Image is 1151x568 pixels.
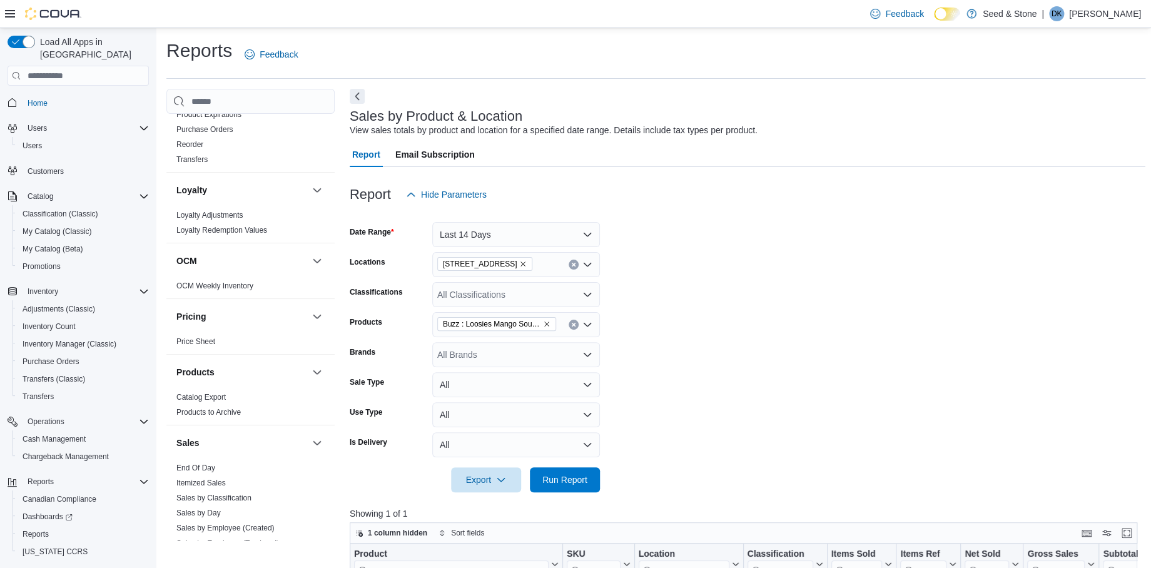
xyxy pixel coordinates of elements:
[23,261,61,271] span: Promotions
[443,318,540,330] span: Buzz : Loosies Mango Sour Pre-Rolls (10x1g)
[395,142,475,167] span: Email Subscription
[176,109,241,119] span: Product Expirations
[543,320,550,328] button: Remove Buzz : Loosies Mango Sour Pre-Rolls (10x1g) from selection in this group
[18,138,149,153] span: Users
[18,492,149,507] span: Canadian Compliance
[18,354,149,369] span: Purchase Orders
[176,184,207,196] h3: Loyalty
[176,226,267,235] a: Loyalty Redemption Values
[18,544,93,559] a: [US_STATE] CCRS
[18,432,149,447] span: Cash Management
[13,300,154,318] button: Adjustments (Classic)
[3,283,154,300] button: Inventory
[3,473,154,490] button: Reports
[350,347,375,357] label: Brands
[23,209,98,219] span: Classification (Classic)
[13,448,154,465] button: Chargeback Management
[13,543,154,560] button: [US_STATE] CCRS
[176,407,241,417] span: Products to Archive
[18,354,84,369] a: Purchase Orders
[582,350,592,360] button: Open list of options
[13,370,154,388] button: Transfers (Classic)
[18,449,114,464] a: Chargeback Management
[354,549,549,560] div: Product
[352,142,380,167] span: Report
[1103,549,1147,560] div: Subtotal
[176,539,279,547] a: Sales by Employee (Tendered)
[983,6,1037,21] p: Seed & Stone
[567,549,621,560] div: SKU
[13,318,154,335] button: Inventory Count
[23,434,86,444] span: Cash Management
[530,467,600,492] button: Run Report
[23,226,92,236] span: My Catalog (Classic)
[3,188,154,205] button: Catalog
[965,549,1009,560] div: Net Sold
[176,479,226,487] a: Itemized Sales
[350,377,384,387] label: Sale Type
[176,255,307,267] button: OCM
[176,210,243,220] span: Loyalty Adjustments
[421,188,487,201] span: Hide Parameters
[176,139,203,150] span: Reorder
[18,138,47,153] a: Users
[176,437,200,449] h3: Sales
[18,319,81,334] a: Inventory Count
[176,523,275,533] span: Sales by Employee (Created)
[28,477,54,487] span: Reports
[350,287,403,297] label: Classifications
[350,124,758,137] div: View sales totals by product and location for a specified date range. Details include tax types p...
[18,389,149,404] span: Transfers
[23,244,83,254] span: My Catalog (Beta)
[176,211,243,220] a: Loyalty Adjustments
[176,255,197,267] h3: OCM
[176,538,279,548] span: Sales by Employee (Tendered)
[18,492,101,507] a: Canadian Compliance
[18,337,121,352] a: Inventory Manager (Classic)
[310,183,325,198] button: Loyalty
[350,257,385,267] label: Locations
[432,432,600,457] button: All
[310,253,325,268] button: OCM
[23,529,49,539] span: Reports
[176,509,221,517] a: Sales by Day
[176,494,251,502] a: Sales by Classification
[350,437,387,447] label: Is Delivery
[25,8,81,20] img: Cova
[18,432,91,447] a: Cash Management
[437,257,533,271] span: 1502 Admirals Road
[582,260,592,270] button: Open list of options
[310,365,325,380] button: Products
[23,189,58,204] button: Catalog
[23,322,76,332] span: Inventory Count
[176,125,233,134] a: Purchase Orders
[18,206,149,221] span: Classification (Classic)
[18,259,66,274] a: Promotions
[176,281,253,290] a: OCM Weekly Inventory
[18,206,103,221] a: Classification (Classic)
[1027,549,1085,560] div: Gross Sales
[23,414,149,429] span: Operations
[3,162,154,180] button: Customers
[28,191,53,201] span: Catalog
[176,478,226,488] span: Itemized Sales
[28,98,48,108] span: Home
[18,372,149,387] span: Transfers (Classic)
[13,508,154,525] a: Dashboards
[350,187,391,202] h3: Report
[23,284,63,299] button: Inventory
[28,166,64,176] span: Customers
[451,528,484,538] span: Sort fields
[350,227,394,237] label: Date Range
[23,374,85,384] span: Transfers (Classic)
[23,141,42,151] span: Users
[569,260,579,270] button: Clear input
[18,372,90,387] a: Transfers (Classic)
[166,390,335,425] div: Products
[18,527,149,542] span: Reports
[13,223,154,240] button: My Catalog (Classic)
[437,317,556,331] span: Buzz : Loosies Mango Sour Pre-Rolls (10x1g)
[443,258,517,270] span: [STREET_ADDRESS]
[176,393,226,402] a: Catalog Export
[23,121,149,136] span: Users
